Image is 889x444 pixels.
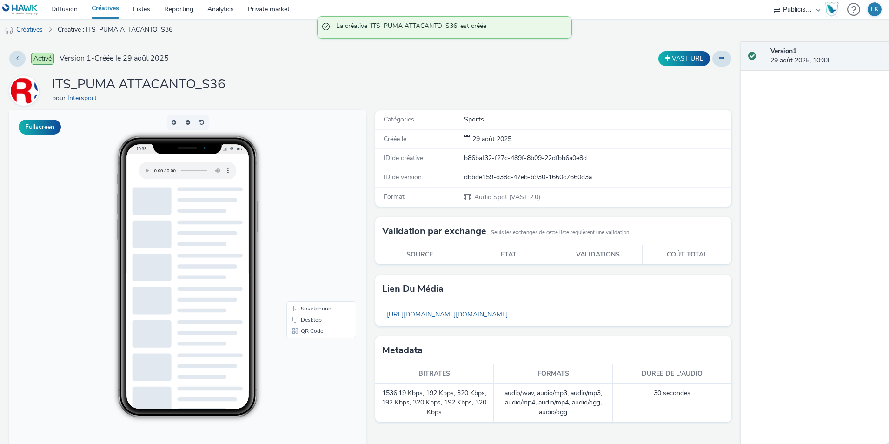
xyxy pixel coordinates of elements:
th: Durée de l'audio [613,364,732,383]
div: Création 29 août 2025, 10:33 [471,135,511,144]
th: Coût total [643,245,732,264]
div: 29 août 2025, 10:33 [770,47,882,66]
span: Version 1 - Créée le 29 août 2025 [60,53,169,64]
img: Hawk Academy [825,2,839,17]
img: Intersport [11,77,38,104]
span: 29 août 2025 [471,135,511,143]
a: Intersport [9,86,43,95]
button: VAST URL [658,51,710,66]
th: Source [375,245,464,264]
span: Audio Spot (VAST 2.0) [473,193,540,202]
li: Smartphone [279,193,345,204]
span: ID de créative [384,154,423,162]
h3: Metadata [382,343,423,357]
div: LK [871,2,879,16]
span: 10:33 [127,36,137,41]
span: ID de version [384,173,422,182]
div: dbbde159-d38c-47eb-b930-1660c7660d3a [464,173,730,182]
span: pour [52,94,67,102]
th: Etat [464,245,553,264]
span: Desktop [292,207,312,212]
button: Fullscreen [19,120,61,135]
h3: Validation par exchange [382,224,486,238]
span: QR Code [292,218,314,223]
a: Créative : ITS_PUMA ATTACANTO_S36 [53,19,177,41]
th: Formats [494,364,613,383]
div: Sports [464,115,730,124]
h1: ITS_PUMA ATTACANTO_S36 [52,76,226,94]
span: Activé [31,53,54,65]
a: Hawk Academy [825,2,843,17]
strong: Version 1 [770,47,796,55]
span: Créée le [384,135,406,143]
h3: Lien du média [382,282,444,296]
span: La créative 'ITS_PUMA ATTACANTO_S36' est créée [336,21,562,34]
td: 1536.19 Kbps, 192 Kbps, 320 Kbps, 192 Kbps, 320 Kbps, 192 Kbps, 320 Kbps [375,384,494,422]
span: Smartphone [292,195,322,201]
td: 30 secondes [613,384,732,422]
th: Validations [553,245,643,264]
small: Seuls les exchanges de cette liste requièrent une validation [491,229,629,236]
div: b86baf32-f27c-489f-8b09-22dfbb6a0e8d [464,154,730,163]
a: [URL][DOMAIN_NAME][DOMAIN_NAME] [382,305,512,323]
span: Format [384,192,405,201]
a: Intersport [67,94,100,102]
li: Desktop [279,204,345,215]
span: Catégories [384,115,414,124]
img: audio [5,26,14,35]
td: audio/wav, audio/mp3, audio/mp3, audio/mp4, audio/mp4, audio/ogg, audio/ogg [494,384,613,422]
th: Bitrates [375,364,494,383]
li: QR Code [279,215,345,226]
img: undefined Logo [2,4,38,15]
div: Dupliquer la créative en un VAST URL [656,51,712,66]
